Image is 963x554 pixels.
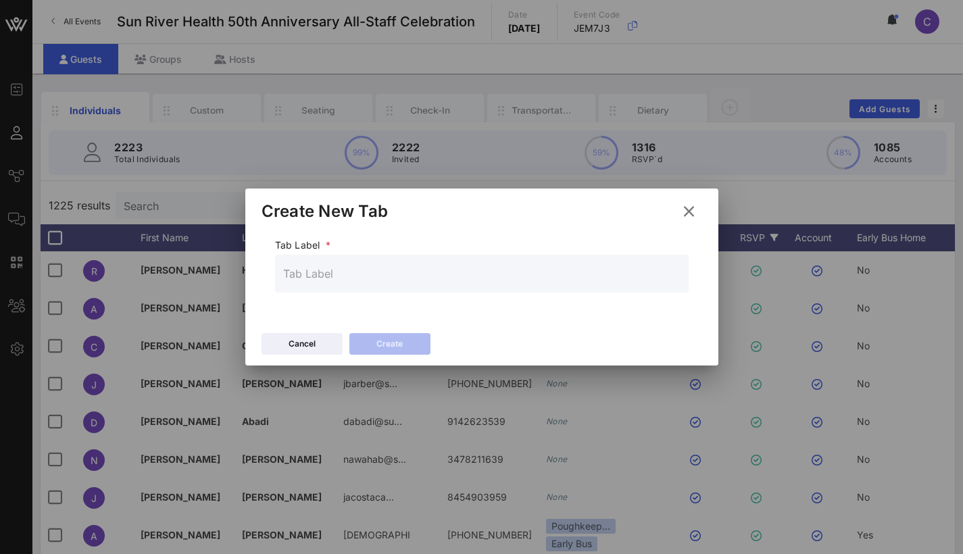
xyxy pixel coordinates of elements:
[289,337,316,351] div: Cancel
[262,201,389,222] div: Create New Tab
[349,333,430,355] button: Create
[283,263,681,284] input: Tab Label
[262,333,343,355] button: Cancel
[376,337,403,351] div: Create
[275,238,689,252] span: Tab Label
